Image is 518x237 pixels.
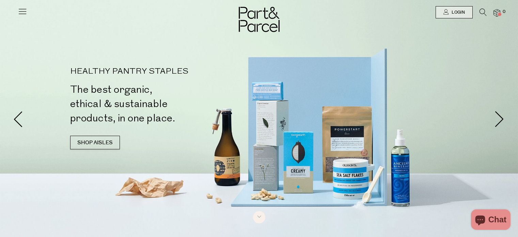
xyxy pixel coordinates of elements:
img: Part&Parcel [239,7,280,32]
a: 0 [493,9,500,16]
span: 0 [501,9,507,15]
h2: The best organic, ethical & sustainable products, in one place. [70,83,262,125]
a: Login [436,6,473,18]
inbox-online-store-chat: Shopify online store chat [469,209,513,232]
p: HEALTHY PANTRY STAPLES [70,68,262,76]
a: SHOP AISLES [70,136,120,149]
span: Login [450,10,465,15]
